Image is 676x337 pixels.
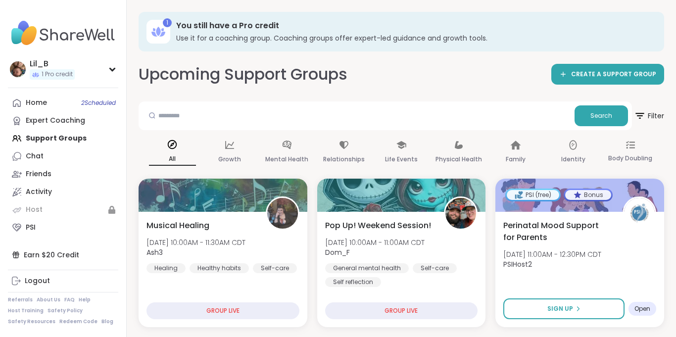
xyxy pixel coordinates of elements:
[30,58,75,69] div: Lil_B
[101,318,113,325] a: Blog
[81,99,116,107] span: 2 Scheduled
[267,198,298,229] img: Ash3
[149,153,196,166] p: All
[26,169,51,179] div: Friends
[8,318,55,325] a: Safety Resources
[503,220,612,243] span: Perinatal Mood Support for Parents
[634,104,664,128] span: Filter
[571,70,656,79] span: CREATE A SUPPORT GROUP
[8,94,118,112] a: Home2Scheduled
[413,263,457,273] div: Self-care
[575,105,628,126] button: Search
[176,20,650,31] h3: You still have a Pro credit
[590,111,612,120] span: Search
[265,153,308,165] p: Mental Health
[163,18,172,27] div: 1
[8,16,118,50] img: ShareWell Nav Logo
[506,153,526,165] p: Family
[8,246,118,264] div: Earn $20 Credit
[146,247,163,257] b: Ash3
[146,238,245,247] span: [DATE] 10:00AM - 11:30AM CDT
[624,198,655,229] img: PSIHost2
[551,64,664,85] a: CREATE A SUPPORT GROUP
[10,61,26,77] img: Lil_B
[8,219,118,237] a: PSI
[8,165,118,183] a: Friends
[8,296,33,303] a: Referrals
[435,153,482,165] p: Physical Health
[385,153,418,165] p: Life Events
[26,187,52,197] div: Activity
[8,272,118,290] a: Logout
[634,305,650,313] span: Open
[146,220,209,232] span: Musical Healing
[253,263,297,273] div: Self-care
[139,63,347,86] h2: Upcoming Support Groups
[146,263,186,273] div: Healing
[48,307,83,314] a: Safety Policy
[26,223,36,233] div: PSI
[445,198,476,229] img: Dom_F
[547,304,573,313] span: Sign Up
[26,116,85,126] div: Expert Coaching
[146,302,299,319] div: GROUP LIVE
[218,153,241,165] p: Growth
[634,101,664,130] button: Filter
[325,238,425,247] span: [DATE] 10:00AM - 11:00AM CDT
[190,263,249,273] div: Healthy habits
[8,307,44,314] a: Host Training
[325,263,409,273] div: General mental health
[59,318,97,325] a: Redeem Code
[26,205,43,215] div: Host
[565,190,611,200] div: Bonus
[26,151,44,161] div: Chat
[325,302,478,319] div: GROUP LIVE
[608,152,652,164] p: Body Doubling
[507,190,559,200] div: PSI (free)
[64,296,75,303] a: FAQ
[8,201,118,219] a: Host
[503,259,532,269] b: PSIHost2
[561,153,585,165] p: Identity
[42,70,73,79] span: 1 Pro credit
[8,147,118,165] a: Chat
[325,247,350,257] b: Dom_F
[8,112,118,130] a: Expert Coaching
[26,98,47,108] div: Home
[325,220,431,232] span: Pop Up! Weekend Session!
[25,276,50,286] div: Logout
[79,296,91,303] a: Help
[323,153,365,165] p: Relationships
[325,277,381,287] div: Self reflection
[176,33,650,43] h3: Use it for a coaching group. Coaching groups offer expert-led guidance and growth tools.
[37,296,60,303] a: About Us
[503,298,625,319] button: Sign Up
[503,249,601,259] span: [DATE] 11:00AM - 12:30PM CDT
[8,183,118,201] a: Activity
